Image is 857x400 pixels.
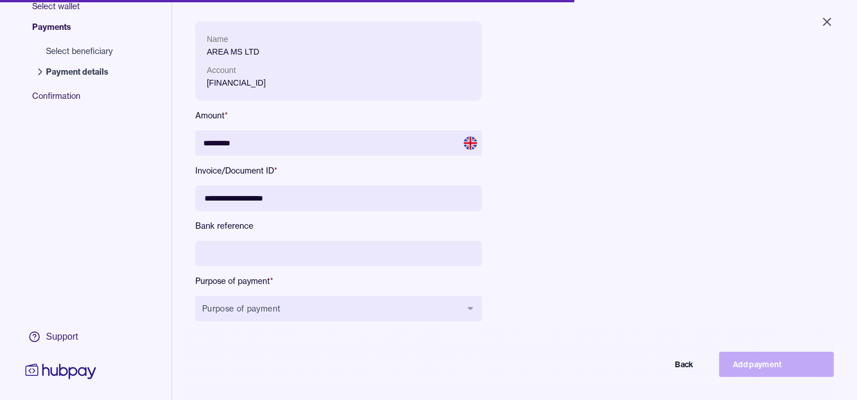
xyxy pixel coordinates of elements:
[207,45,470,58] p: AREA MS LTD
[195,220,482,232] label: Bank reference
[195,165,482,176] label: Invoice/Document ID
[195,296,482,321] button: Purpose of payment
[32,21,124,42] span: Payments
[32,90,124,111] span: Confirmation
[46,330,78,343] div: Support
[195,110,482,121] label: Amount
[207,76,470,89] p: [FINANCIAL_ID]
[207,33,470,45] p: Name
[593,352,708,377] button: Back
[46,45,113,57] span: Select beneficiary
[806,9,848,34] button: Close
[23,325,99,349] a: Support
[46,66,113,78] span: Payment details
[207,64,470,76] p: Account
[195,275,482,287] label: Purpose of payment
[32,1,124,21] span: Select wallet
